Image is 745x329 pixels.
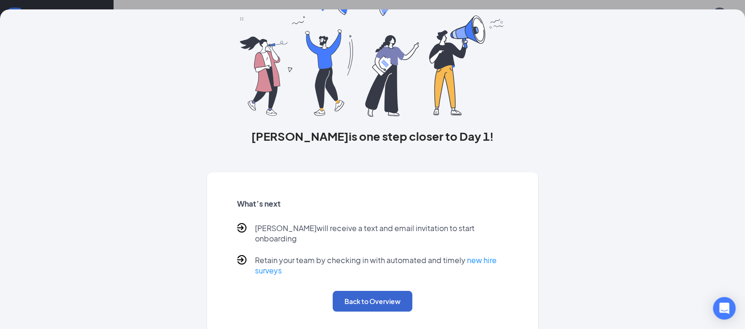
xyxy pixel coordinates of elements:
p: [PERSON_NAME] will receive a text and email invitation to start onboarding [255,223,508,244]
a: new hire surveys [255,255,497,275]
p: Retain your team by checking in with automated and timely [255,255,508,276]
div: Open Intercom Messenger [713,297,736,320]
h3: [PERSON_NAME] is one step closer to Day 1! [207,128,539,144]
h5: What’s next [237,199,508,209]
button: Back to Overview [333,291,412,312]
